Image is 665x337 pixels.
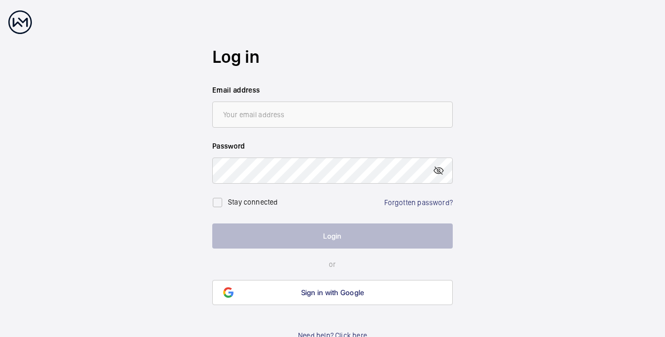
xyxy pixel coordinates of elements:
label: Password [212,141,453,151]
input: Your email address [212,102,453,128]
span: Sign in with Google [301,288,364,297]
h2: Log in [212,44,453,69]
label: Email address [212,85,453,95]
button: Login [212,223,453,249]
p: or [212,259,453,269]
label: Stay connected [228,198,278,206]
a: Forgotten password? [384,198,453,207]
